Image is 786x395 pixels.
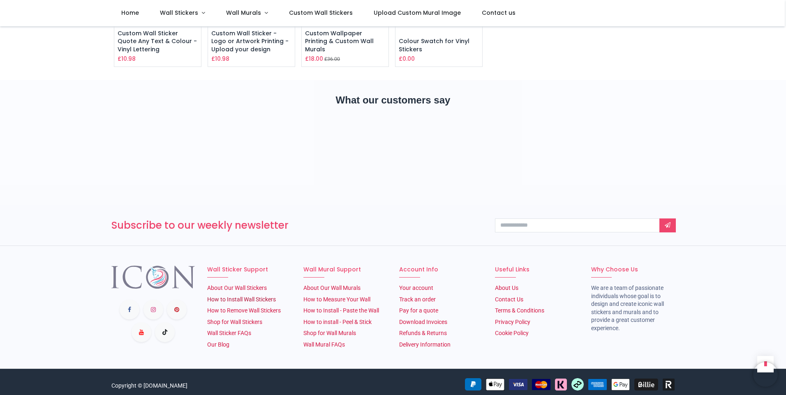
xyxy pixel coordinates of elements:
img: MasterCard [532,379,550,390]
a: Cookie Policy [495,330,529,336]
a: Custom Wall Sticker - Logo or Artwork Printing - Upload your design [211,29,289,53]
h6: Useful Links [495,266,578,274]
a: Privacy Policy [495,319,530,325]
a: How to Measure Your Wall [303,296,370,303]
a: How to Install - Paste the Wall [303,307,379,314]
a: Custom Wall Stickers [118,20,165,27]
a: About Our Wall Stickers [207,285,267,291]
small: Custom Wall Stickers [118,21,165,27]
span: 18.00 [309,55,323,63]
a: Custom Wall Stickers [305,20,353,27]
a: How to install - Peel & Stick [303,319,372,325]
small: Custom Wall Stickers [305,21,353,27]
h6: Wall Sticker Support [207,266,291,274]
a: Contact Us [495,296,523,303]
span: Custom Wall Stickers [289,9,353,17]
h6: £ [118,55,136,63]
img: American Express [588,379,607,390]
a: Custom Wall Stickers [211,20,259,27]
a: Delivery Information [399,341,451,348]
a: Copyright © [DOMAIN_NAME] [111,382,187,389]
a: Refunds & Returns [399,330,447,336]
a: Custom Wallpaper Printing & Custom Wall Murals [305,29,374,53]
iframe: Brevo live chat [753,362,778,387]
h6: Custom Wall Sticker - Logo or Artwork Printing - Upload your design [211,30,291,54]
h6: £ [305,55,323,63]
li: We are a team of passionate individuals whose goal is to design and create iconic wall stickers a... [591,284,675,333]
h2: What our customers say [111,93,675,107]
img: Billie [634,379,658,390]
small: £ [324,56,340,63]
img: Klarna [555,379,567,390]
a: Wall Sticker FAQs [207,330,251,336]
span: 10.98 [215,55,229,63]
h6: £ [211,55,229,63]
span: Contact us [482,9,516,17]
iframe: Customer reviews powered by Trustpilot [111,122,675,179]
img: Revolut Pay [663,379,675,390]
img: Afterpay Clearpay [571,378,584,390]
span: Wall Murals [226,9,261,17]
span: 0.00 [402,55,415,63]
a: Our Blog [207,341,229,348]
span: Wall Stickers [160,9,198,17]
h3: Subscribe to our weekly newsletter [111,218,483,232]
h6: Wall Mural Support [303,266,387,274]
a: Track an order [399,296,436,303]
a: Your account [399,285,433,291]
a: Shop for Wall Murals [303,330,356,336]
img: VISA [509,379,527,390]
img: Apple Pay [486,379,504,390]
h6: Why Choose Us [591,266,675,274]
img: PayPal [465,378,481,390]
a: Shop for Wall Stickers [207,319,262,325]
a: Download Invoices [399,319,447,325]
small: Custom Wall Stickers [211,21,259,27]
a: Pay for a quote [399,307,438,314]
span: 10.98 [121,55,136,63]
h6: Custom Wall Sticker Quote Any Text & Colour - Vinyl Lettering [118,30,198,54]
a: Wall Mural FAQs [303,341,345,348]
a: How to Install Wall Stickers [207,296,276,303]
a: About Our Wall Murals [303,285,361,291]
a: Custom Wall Sticker Quote Any Text & Colour - Vinyl Lettering [118,29,197,53]
span: Home [121,9,139,17]
h6: Account Info [399,266,483,274]
h6: Custom Wallpaper Printing & Custom Wall Murals [305,30,385,54]
h6: Colour Swatch for Vinyl Stickers [399,37,479,53]
span: Upload Custom Mural Image [374,9,461,17]
a: Colour Swatch for Vinyl Stickers [399,37,469,53]
a: How to Remove Wall Stickers [207,307,281,314]
a: About Us​ [495,285,518,291]
h6: £ [399,55,415,63]
img: Google Pay [611,379,630,390]
a: Terms & Conditions [495,307,544,314]
span: 36.00 [327,56,340,62]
